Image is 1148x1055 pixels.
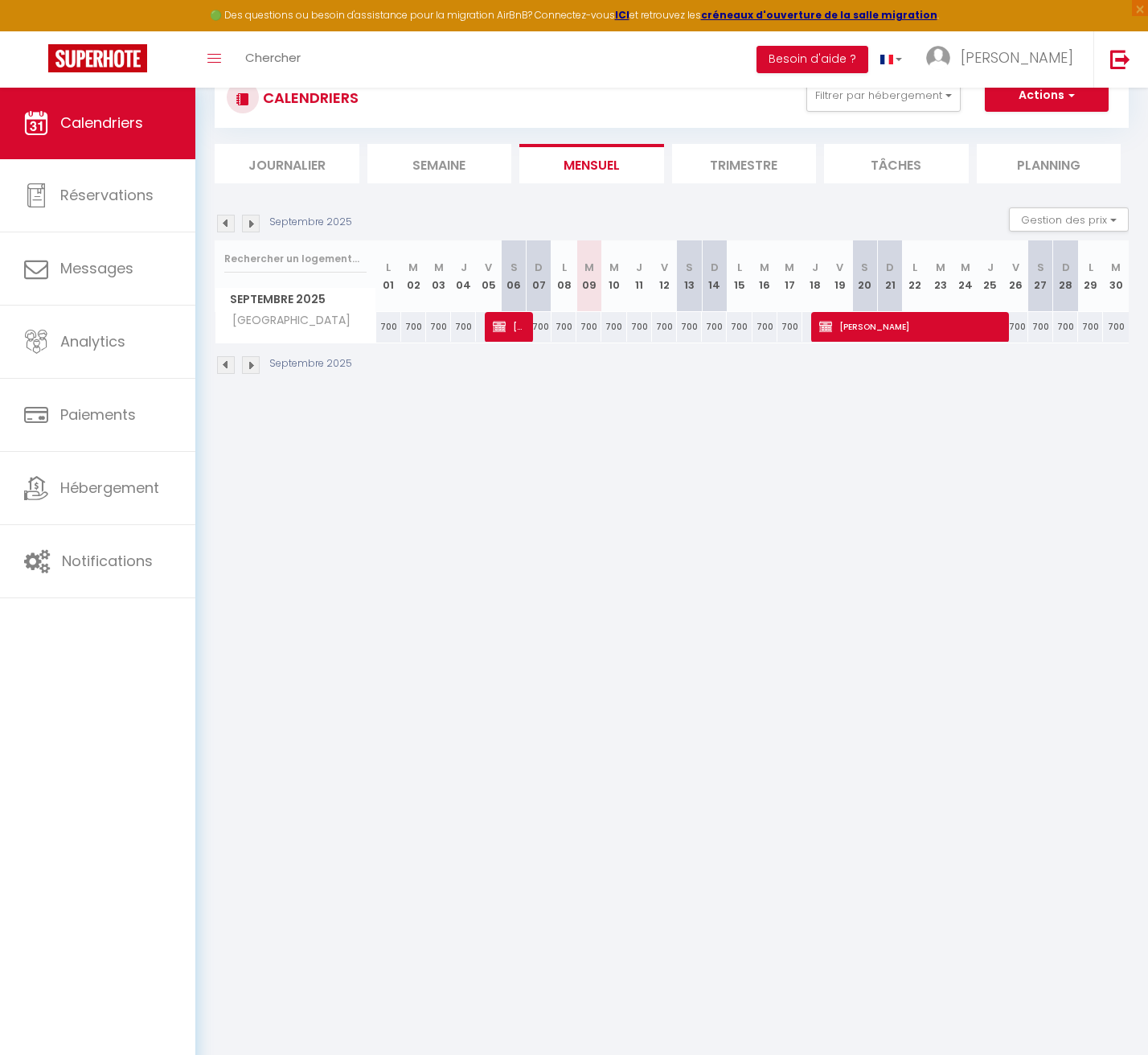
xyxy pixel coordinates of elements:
abbr: V [661,260,668,275]
div: 700 [677,312,702,342]
th: 18 [802,240,827,312]
li: Semaine [367,144,512,183]
th: 10 [601,240,626,312]
th: 19 [827,240,852,312]
div: 700 [752,312,777,342]
a: ... [PERSON_NAME] [914,31,1093,88]
th: 25 [978,240,1002,312]
abbr: J [636,260,642,275]
abbr: M [936,260,945,275]
abbr: M [760,260,769,275]
th: 08 [551,240,576,312]
input: Rechercher un logement... [224,244,367,273]
abbr: M [609,260,619,275]
span: Paiements [60,404,136,425]
abbr: V [836,260,843,275]
span: Réservations [60,185,154,205]
abbr: M [1111,260,1121,275]
th: 30 [1103,240,1129,312]
abbr: M [584,260,594,275]
div: 700 [401,312,426,342]
abbr: S [510,260,518,275]
abbr: L [1089,260,1093,275]
abbr: L [912,260,917,275]
th: 05 [476,240,501,312]
th: 06 [502,240,527,312]
th: 13 [677,240,702,312]
h3: CALENDRIERS [259,80,359,116]
span: Chercher [245,49,301,66]
abbr: M [961,260,970,275]
div: 700 [652,312,677,342]
th: 23 [928,240,953,312]
abbr: J [461,260,467,275]
th: 16 [752,240,777,312]
a: Chercher [233,31,313,88]
abbr: D [535,260,543,275]
span: Calendriers [60,113,143,133]
a: ICI [615,8,629,22]
img: Super Booking [48,44,147,72]
div: 700 [702,312,727,342]
abbr: V [1012,260,1019,275]
div: 700 [1103,312,1129,342]
th: 02 [401,240,426,312]
p: Septembre 2025 [269,356,352,372]
li: Tâches [824,144,969,183]
button: Ouvrir le widget de chat LiveChat [13,6,61,55]
div: 700 [576,312,601,342]
div: 700 [1053,312,1078,342]
span: [GEOGRAPHIC_DATA] [218,312,355,330]
th: 17 [777,240,802,312]
abbr: S [861,260,868,275]
th: 11 [627,240,652,312]
span: [PERSON_NAME] [493,311,526,342]
span: Hébergement [60,478,159,498]
button: Gestion des prix [1009,207,1129,232]
strong: créneaux d'ouverture de la salle migration [701,8,937,22]
div: 700 [1078,312,1103,342]
th: 24 [953,240,978,312]
th: 20 [852,240,877,312]
div: 700 [451,312,476,342]
abbr: S [686,260,693,275]
th: 03 [426,240,451,312]
li: Journalier [215,144,359,183]
li: Planning [977,144,1121,183]
div: 700 [527,312,551,342]
th: 01 [376,240,401,312]
abbr: D [886,260,894,275]
div: 700 [1003,312,1028,342]
div: 700 [1028,312,1053,342]
abbr: D [711,260,719,275]
abbr: L [562,260,567,275]
th: 21 [878,240,903,312]
abbr: M [434,260,444,275]
th: 28 [1053,240,1078,312]
span: Messages [60,258,133,278]
div: 700 [426,312,451,342]
abbr: S [1037,260,1044,275]
button: Actions [985,80,1109,112]
abbr: L [737,260,742,275]
th: 09 [576,240,601,312]
th: 22 [903,240,928,312]
span: [PERSON_NAME] [819,311,1002,342]
span: [PERSON_NAME] [961,47,1073,68]
li: Trimestre [672,144,817,183]
button: Filtrer par hébergement [806,80,961,112]
abbr: L [386,260,391,275]
span: Analytics [60,331,125,351]
abbr: M [785,260,794,275]
li: Mensuel [519,144,664,183]
th: 12 [652,240,677,312]
abbr: D [1062,260,1070,275]
th: 07 [527,240,551,312]
span: Notifications [62,551,153,571]
p: Septembre 2025 [269,215,352,230]
th: 14 [702,240,727,312]
abbr: J [812,260,818,275]
abbr: M [408,260,418,275]
th: 15 [727,240,752,312]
